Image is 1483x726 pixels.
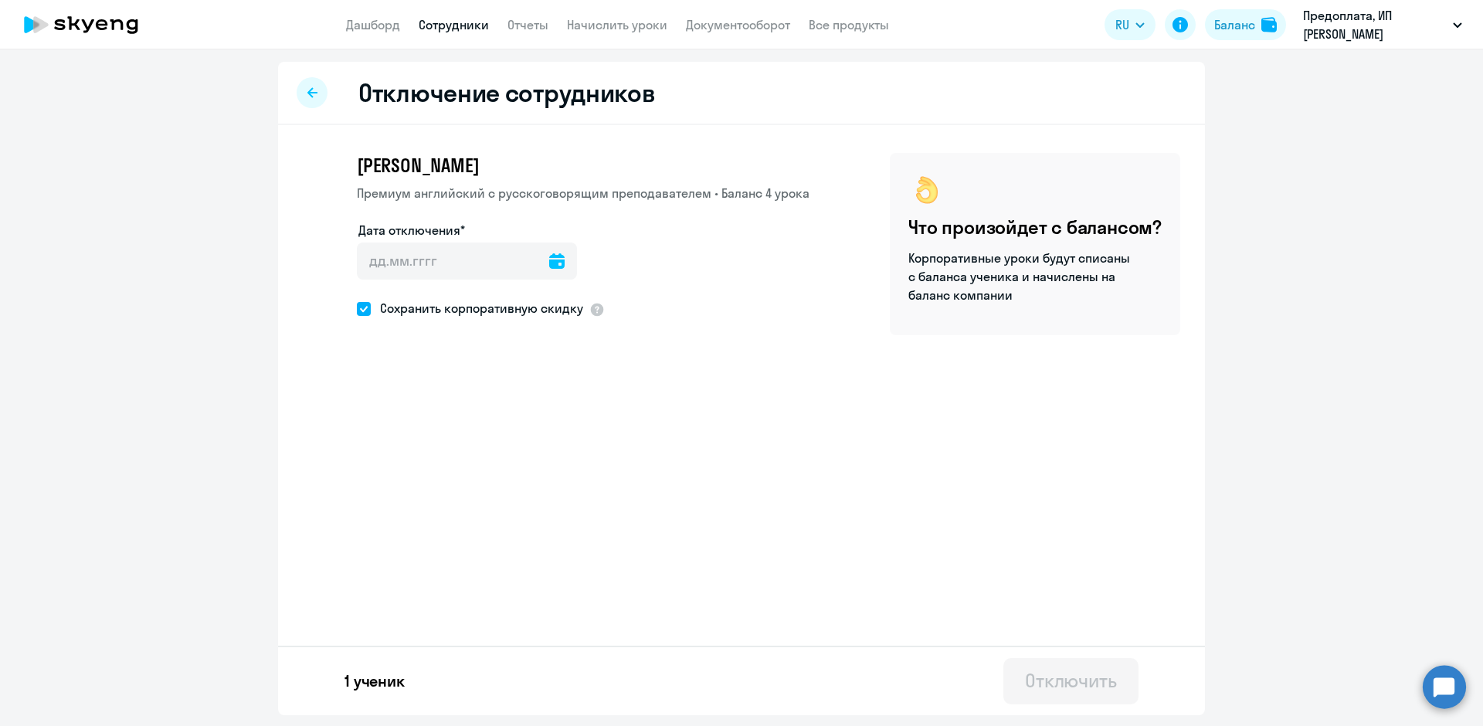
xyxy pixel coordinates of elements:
button: Балансbalance [1205,9,1286,40]
button: Отключить [1003,658,1139,704]
a: Начислить уроки [567,17,667,32]
h2: Отключение сотрудников [358,77,655,108]
img: balance [1261,17,1277,32]
p: Корпоративные уроки будут списаны с баланса ученика и начислены на баланс компании [908,249,1132,304]
button: RU [1105,9,1156,40]
h4: Что произойдет с балансом? [908,215,1162,239]
label: Дата отключения* [358,221,465,239]
a: Сотрудники [419,17,489,32]
p: Предоплата, ИП [PERSON_NAME] [1303,6,1447,43]
span: RU [1115,15,1129,34]
a: Все продукты [809,17,889,32]
div: Отключить [1025,668,1117,693]
div: Баланс [1214,15,1255,34]
span: [PERSON_NAME] [357,153,479,178]
a: Документооборот [686,17,790,32]
img: ok [908,171,945,209]
span: Сохранить корпоративную скидку [371,299,583,317]
input: дд.мм.гггг [357,243,577,280]
a: Дашборд [346,17,400,32]
p: 1 ученик [344,670,405,692]
a: Отчеты [507,17,548,32]
button: Предоплата, ИП [PERSON_NAME] [1295,6,1470,43]
p: Премиум английский с русскоговорящим преподавателем • Баланс 4 урока [357,184,809,202]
